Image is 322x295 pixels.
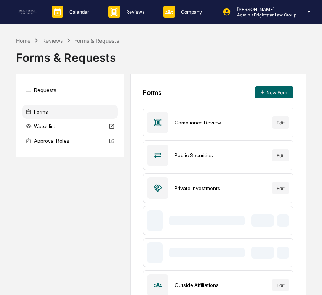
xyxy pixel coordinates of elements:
[175,152,266,158] div: Public Securities
[175,9,206,15] p: Company
[22,105,118,119] div: Forms
[175,185,266,191] div: Private Investments
[175,119,266,126] div: Compliance Review
[175,282,266,288] div: Outside Affiliations
[16,37,30,44] div: Home
[272,279,289,291] button: Edit
[42,37,63,44] div: Reviews
[231,6,296,12] p: [PERSON_NAME]
[16,45,306,64] div: Forms & Requests
[143,89,162,97] div: Forms
[272,116,289,129] button: Edit
[63,9,93,15] p: Calendar
[272,149,289,161] button: Edit
[22,119,118,133] div: Watchlist
[18,10,37,14] img: logo
[272,182,289,194] button: Edit
[22,83,118,97] div: Requests
[231,12,296,18] p: Admin • Brightstar Law Group
[22,134,118,148] div: Approval Roles
[255,86,293,98] button: New Form
[74,37,119,44] div: Forms & Requests
[120,9,148,15] p: Reviews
